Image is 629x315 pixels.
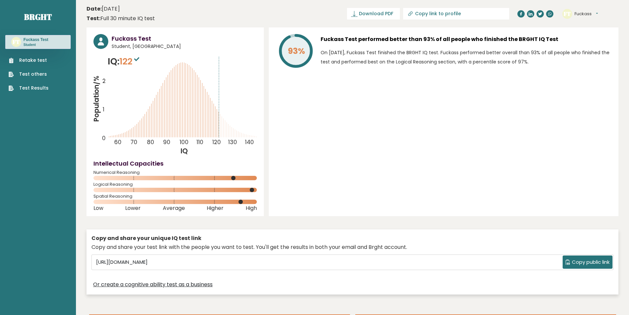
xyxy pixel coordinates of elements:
tspan: 130 [228,138,237,146]
tspan: 0 [102,134,106,142]
h3: Fuckass Test [23,37,48,42]
a: Brght [24,12,52,22]
button: Fuckass [575,11,598,17]
span: Copy public link [572,258,610,266]
tspan: 140 [245,138,254,146]
tspan: 110 [196,138,203,146]
span: Average [163,207,185,210]
div: Full 30 minute IQ test [87,15,155,22]
tspan: IQ [181,146,188,156]
p: IQ: [108,55,141,68]
a: Test others [9,71,49,78]
a: Test Results [9,85,49,92]
span: Numerical Reasoning [93,171,257,174]
b: Test: [87,15,100,22]
span: 122 [120,55,141,67]
tspan: 100 [180,138,189,146]
a: Or create a cognitive ability test as a business [93,281,213,289]
span: Low [93,207,103,210]
span: Lower [125,207,141,210]
tspan: 80 [147,138,154,146]
time: [DATE] [87,5,120,13]
span: Download PDF [359,10,393,17]
button: Copy public link [563,256,612,269]
span: Student, [GEOGRAPHIC_DATA] [112,43,257,50]
tspan: Population/% [92,76,101,122]
span: Spatial Reasoning [93,195,257,198]
p: Student [23,43,48,47]
h3: Fuckass Test performed better than 93% of all people who finished the BRGHT IQ Test [321,34,612,45]
tspan: 2 [102,77,106,85]
tspan: 93% [288,45,305,57]
text: FT [13,38,20,46]
div: Copy and share your test link with the people you want to test. You'll get the results in both yo... [91,243,613,251]
span: Logical Reasoning [93,183,257,186]
h4: Intellectual Capacities [93,159,257,168]
span: Higher [207,207,224,210]
tspan: 1 [103,105,104,113]
a: Download PDF [347,8,400,20]
b: Date: [87,5,102,13]
tspan: 120 [212,138,221,146]
h3: Fuckass Test [112,34,257,43]
div: Copy and share your unique IQ test link [91,234,613,242]
text: FT [564,10,571,17]
p: On [DATE], Fuckass Test finished the BRGHT IQ test. Fuckass performed better overall than 93% of ... [321,48,612,66]
a: Retake test [9,57,49,64]
tspan: 60 [114,138,122,146]
span: High [246,207,257,210]
tspan: 90 [163,138,170,146]
tspan: 70 [130,138,137,146]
